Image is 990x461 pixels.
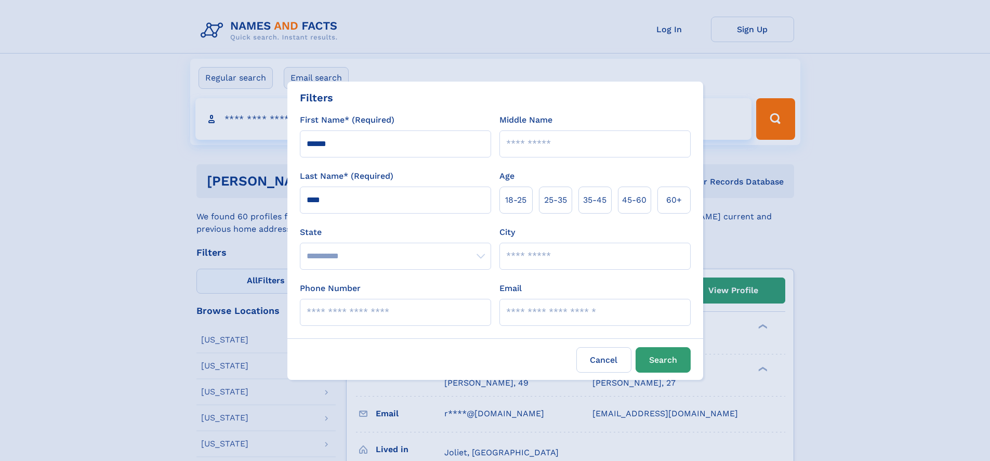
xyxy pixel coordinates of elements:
label: First Name* (Required) [300,114,394,126]
span: 60+ [666,194,682,206]
label: Last Name* (Required) [300,170,393,182]
span: 25‑35 [544,194,567,206]
span: 18‑25 [505,194,526,206]
span: 45‑60 [622,194,646,206]
button: Search [636,347,691,373]
span: 35‑45 [583,194,606,206]
label: Age [499,170,514,182]
label: Phone Number [300,282,361,295]
label: City [499,226,515,239]
label: Cancel [576,347,631,373]
label: State [300,226,491,239]
label: Email [499,282,522,295]
div: Filters [300,90,333,106]
label: Middle Name [499,114,552,126]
